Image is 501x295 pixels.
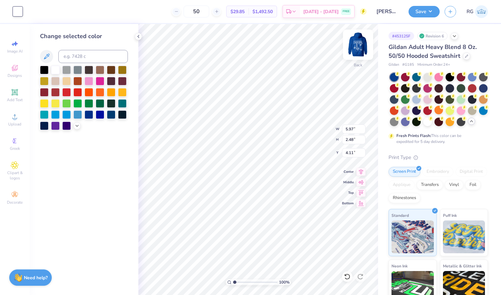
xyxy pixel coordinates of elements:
[354,62,362,68] div: Back
[24,275,48,281] strong: Need help?
[8,73,22,78] span: Designs
[467,8,473,15] span: RG
[279,279,290,285] span: 100 %
[417,32,448,40] div: Revision 6
[422,167,453,177] div: Embroidery
[389,32,414,40] div: # 453125F
[475,5,488,18] img: Rinah Gallo
[7,97,23,102] span: Add Text
[184,6,209,17] input: – –
[342,191,354,195] span: Top
[10,146,20,151] span: Greek
[371,5,404,18] input: Untitled Design
[467,5,488,18] a: RG
[443,262,482,269] span: Metallic & Glitter Ink
[389,193,420,203] div: Rhinestones
[396,133,431,138] strong: Fresh Prints Flash:
[252,8,273,15] span: $1,492.50
[303,8,339,15] span: [DATE] - [DATE]
[443,212,457,219] span: Puff Ink
[455,167,487,177] div: Digital Print
[3,170,26,181] span: Clipart & logos
[389,180,415,190] div: Applique
[445,180,463,190] div: Vinyl
[402,62,414,68] span: # G185
[343,9,350,14] span: FREE
[345,32,371,58] img: Back
[342,201,354,206] span: Bottom
[389,154,488,161] div: Print Type
[230,8,245,15] span: $29.85
[342,170,354,174] span: Center
[7,49,23,54] span: Image AI
[443,220,485,253] img: Puff Ink
[8,122,21,127] span: Upload
[465,180,481,190] div: Foil
[58,50,128,63] input: e.g. 7428 c
[389,62,399,68] span: Gildan
[391,212,409,219] span: Standard
[417,180,443,190] div: Transfers
[342,180,354,185] span: Middle
[391,262,408,269] span: Neon Ink
[389,167,420,177] div: Screen Print
[396,133,477,145] div: This color can be expedited for 5 day delivery.
[391,220,434,253] img: Standard
[7,200,23,205] span: Decorate
[389,43,477,60] span: Gildan Adult Heavy Blend 8 Oz. 50/50 Hooded Sweatshirt
[409,6,440,17] button: Save
[417,62,450,68] span: Minimum Order: 24 +
[40,32,128,41] div: Change selected color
